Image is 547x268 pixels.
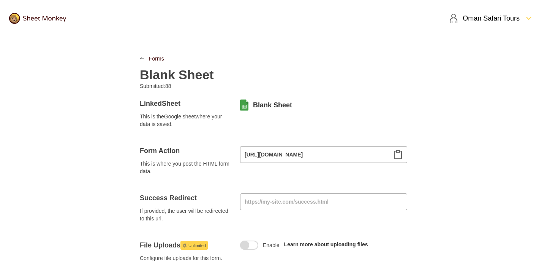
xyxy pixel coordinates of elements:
h4: Success Redirect [140,193,231,203]
svg: Clipboard [394,150,403,159]
span: Unlimited [188,241,206,250]
h4: Linked Sheet [140,99,231,108]
span: If provided, the user will be redirected to this url. [140,207,231,222]
a: Learn more about uploading files [284,241,368,247]
span: Enable [263,241,280,249]
h4: Form Action [140,146,231,155]
svg: User [449,14,458,23]
h4: File Uploads [140,241,231,250]
span: This is where you post the HTML form data. [140,160,231,175]
a: Blank Sheet [253,100,292,110]
svg: LinkPrevious [140,56,144,61]
input: https://my-site.com/success.html [240,193,407,210]
h2: Blank Sheet [140,67,214,82]
span: Configure file uploads for this form. [140,254,231,262]
span: This is the Google sheet where your data is saved. [140,113,231,128]
svg: FormDown [524,14,533,23]
a: Forms [149,55,164,62]
svg: Launch [182,243,187,247]
img: logo@2x.png [9,13,66,24]
button: Open Menu [444,9,538,27]
div: Oman Safari Tours [449,14,520,23]
p: Submitted: 88 [140,82,267,90]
